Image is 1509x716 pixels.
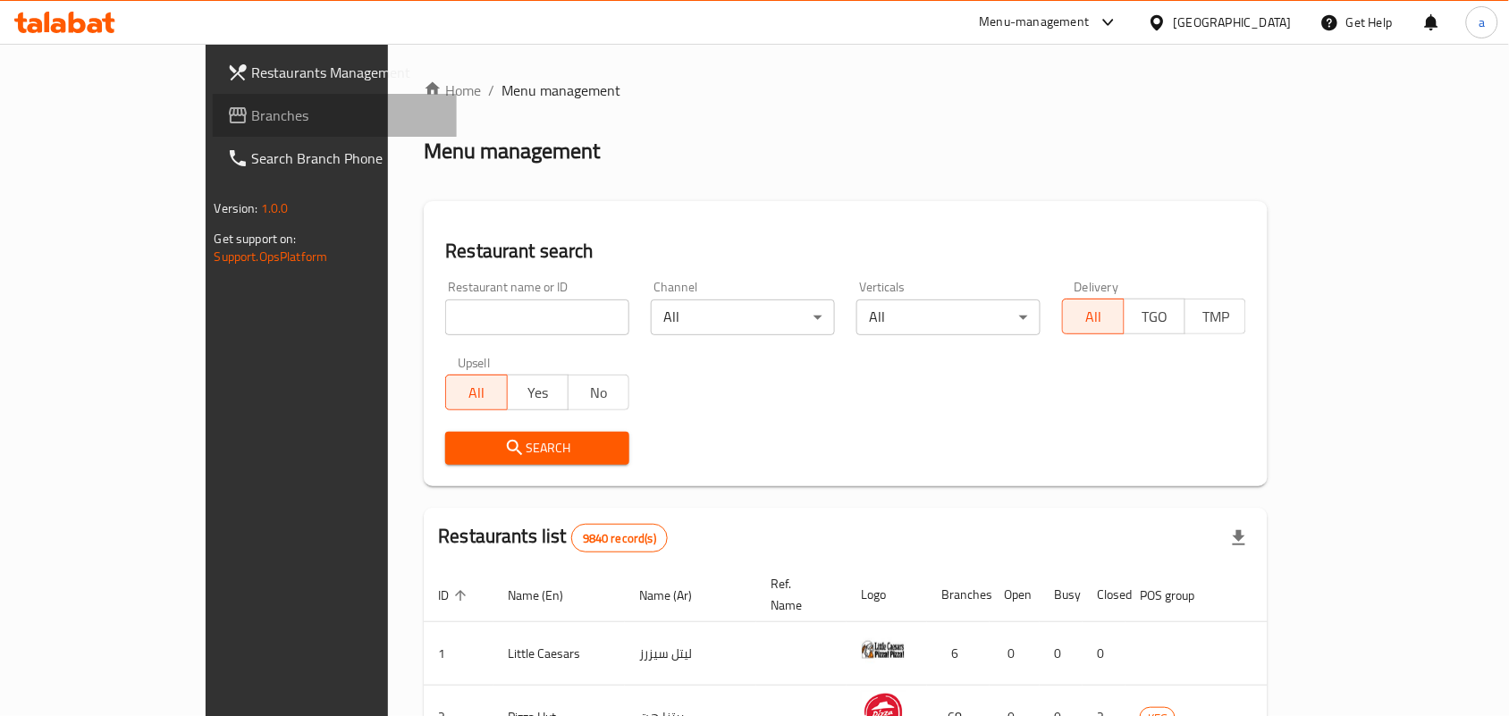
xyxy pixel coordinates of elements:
[771,573,825,616] span: Ref. Name
[459,437,615,459] span: Search
[1040,568,1083,622] th: Busy
[215,245,328,268] a: Support.OpsPlatform
[1174,13,1292,32] div: [GEOGRAPHIC_DATA]
[261,197,289,220] span: 1.0.0
[252,105,443,126] span: Branches
[213,94,458,137] a: Branches
[507,375,569,410] button: Yes
[1184,299,1246,334] button: TMP
[861,628,906,672] img: Little Caesars
[445,375,507,410] button: All
[927,622,990,686] td: 6
[445,238,1246,265] h2: Restaurant search
[424,80,1268,101] nav: breadcrumb
[1062,299,1124,334] button: All
[927,568,990,622] th: Branches
[847,568,927,622] th: Logo
[438,585,472,606] span: ID
[215,227,297,250] span: Get support on:
[1479,13,1485,32] span: a
[213,137,458,180] a: Search Branch Phone
[445,299,629,335] input: Search for restaurant name or ID..
[990,622,1040,686] td: 0
[508,585,586,606] span: Name (En)
[424,137,600,165] h2: Menu management
[213,51,458,94] a: Restaurants Management
[488,80,494,101] li: /
[424,622,493,686] td: 1
[1218,517,1260,560] div: Export file
[572,530,667,547] span: 9840 record(s)
[1124,299,1185,334] button: TGO
[453,380,500,406] span: All
[1132,304,1178,330] span: TGO
[252,62,443,83] span: Restaurants Management
[502,80,620,101] span: Menu management
[990,568,1040,622] th: Open
[493,622,625,686] td: Little Caesars
[639,585,715,606] span: Name (Ar)
[576,380,622,406] span: No
[438,523,668,552] h2: Restaurants list
[568,375,629,410] button: No
[1070,304,1117,330] span: All
[215,197,258,220] span: Version:
[1193,304,1239,330] span: TMP
[651,299,835,335] div: All
[1140,585,1218,606] span: POS group
[980,12,1090,33] div: Menu-management
[515,380,561,406] span: Yes
[252,147,443,169] span: Search Branch Phone
[1083,622,1125,686] td: 0
[1075,281,1119,293] label: Delivery
[625,622,756,686] td: ليتل سيزرز
[571,524,668,552] div: Total records count
[1040,622,1083,686] td: 0
[458,357,491,369] label: Upsell
[445,432,629,465] button: Search
[1083,568,1125,622] th: Closed
[856,299,1041,335] div: All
